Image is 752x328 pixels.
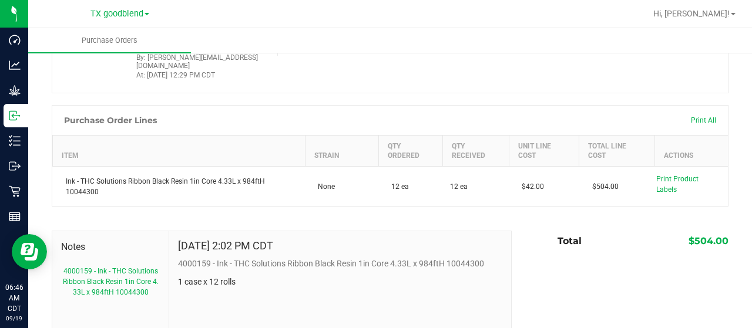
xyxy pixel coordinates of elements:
p: At: [DATE] 12:29 PM CDT [136,71,269,79]
span: 12 ea [385,182,409,191]
span: Hi, [PERSON_NAME]! [653,9,730,18]
span: TX goodblend [90,9,143,19]
p: 1 case x 12 rolls [178,276,502,288]
th: Qty Received [443,136,509,167]
th: Item [53,136,305,167]
th: Total Line Cost [579,136,654,167]
span: $42.00 [516,182,544,191]
p: 06:46 AM CDT [5,282,23,314]
inline-svg: Inventory [9,135,21,147]
inline-svg: Reports [9,211,21,222]
p: By: [PERSON_NAME][EMAIL_ADDRESS][DOMAIN_NAME] [136,53,269,70]
inline-svg: Grow [9,84,21,96]
th: Actions [654,136,728,167]
iframe: Resource center [12,234,47,269]
th: Strain [305,136,378,167]
h1: Purchase Order Lines [64,116,157,125]
span: 12 ea [450,181,468,192]
inline-svg: Analytics [9,59,21,71]
span: $504.00 [689,235,728,246]
a: Purchase Orders [28,28,191,53]
span: Purchase Orders [66,35,153,46]
button: 4000159 - Ink - THC Solutions Ribbon Black Resin 1in Core 4.33L x 984ftH 10044300 [61,266,160,297]
span: Print All [691,116,716,124]
th: Qty Ordered [378,136,443,167]
div: Ink - THC Solutions Ribbon Black Resin 1in Core 4.33L x 984ftH 10044300 [60,176,298,197]
inline-svg: Retail [9,185,21,197]
inline-svg: Dashboard [9,34,21,46]
h4: [DATE] 2:02 PM CDT [178,240,273,252]
inline-svg: Inbound [9,110,21,121]
span: $504.00 [586,182,619,191]
th: Unit Line Cost [509,136,579,167]
p: 4000159 - Ink - THC Solutions Ribbon Black Resin 1in Core 4.33L x 984ftH 10044300 [178,258,502,270]
span: Notes [61,240,160,254]
span: Total [558,235,582,246]
p: 09/19 [5,314,23,323]
span: None [312,182,335,191]
span: Print Product Labels [656,175,699,194]
inline-svg: Outbound [9,160,21,172]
